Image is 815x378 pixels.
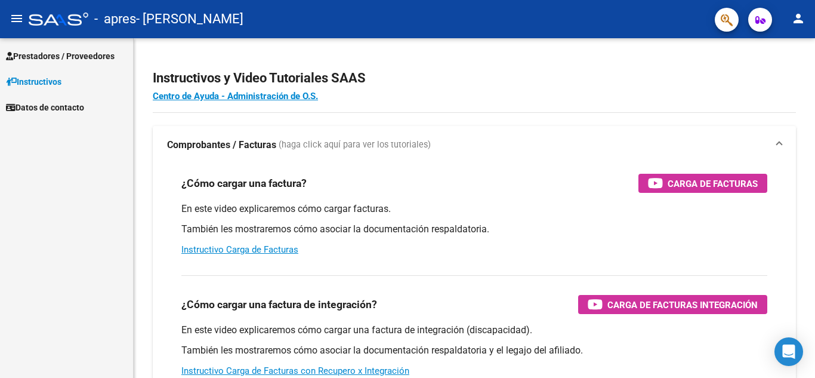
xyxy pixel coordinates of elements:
p: En este video explicaremos cómo cargar una factura de integración (discapacidad). [181,324,767,337]
mat-icon: menu [10,11,24,26]
h2: Instructivos y Video Tutoriales SAAS [153,67,796,90]
p: También les mostraremos cómo asociar la documentación respaldatoria. [181,223,767,236]
span: Datos de contacto [6,101,84,114]
p: En este video explicaremos cómo cargar facturas. [181,202,767,216]
span: Instructivos [6,75,61,88]
span: - [PERSON_NAME] [136,6,243,32]
a: Instructivo Carga de Facturas con Recupero x Integración [181,365,409,376]
p: También les mostraremos cómo asociar la documentación respaldatoria y el legajo del afiliado. [181,344,767,357]
strong: Comprobantes / Facturas [167,139,276,152]
span: Prestadores / Proveedores [6,50,115,63]
mat-icon: person [791,11,805,26]
button: Carga de Facturas [638,174,767,193]
span: - apres [94,6,136,32]
div: Open Intercom Messenger [774,337,803,366]
span: (haga click aquí para ver los tutoriales) [279,139,431,152]
h3: ¿Cómo cargar una factura de integración? [181,296,377,313]
mat-expansion-panel-header: Comprobantes / Facturas (haga click aquí para ver los tutoriales) [153,126,796,164]
span: Carga de Facturas [668,176,758,191]
a: Instructivo Carga de Facturas [181,244,298,255]
a: Centro de Ayuda - Administración de O.S. [153,91,318,102]
button: Carga de Facturas Integración [578,295,767,314]
span: Carga de Facturas Integración [607,297,758,312]
h3: ¿Cómo cargar una factura? [181,175,307,192]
